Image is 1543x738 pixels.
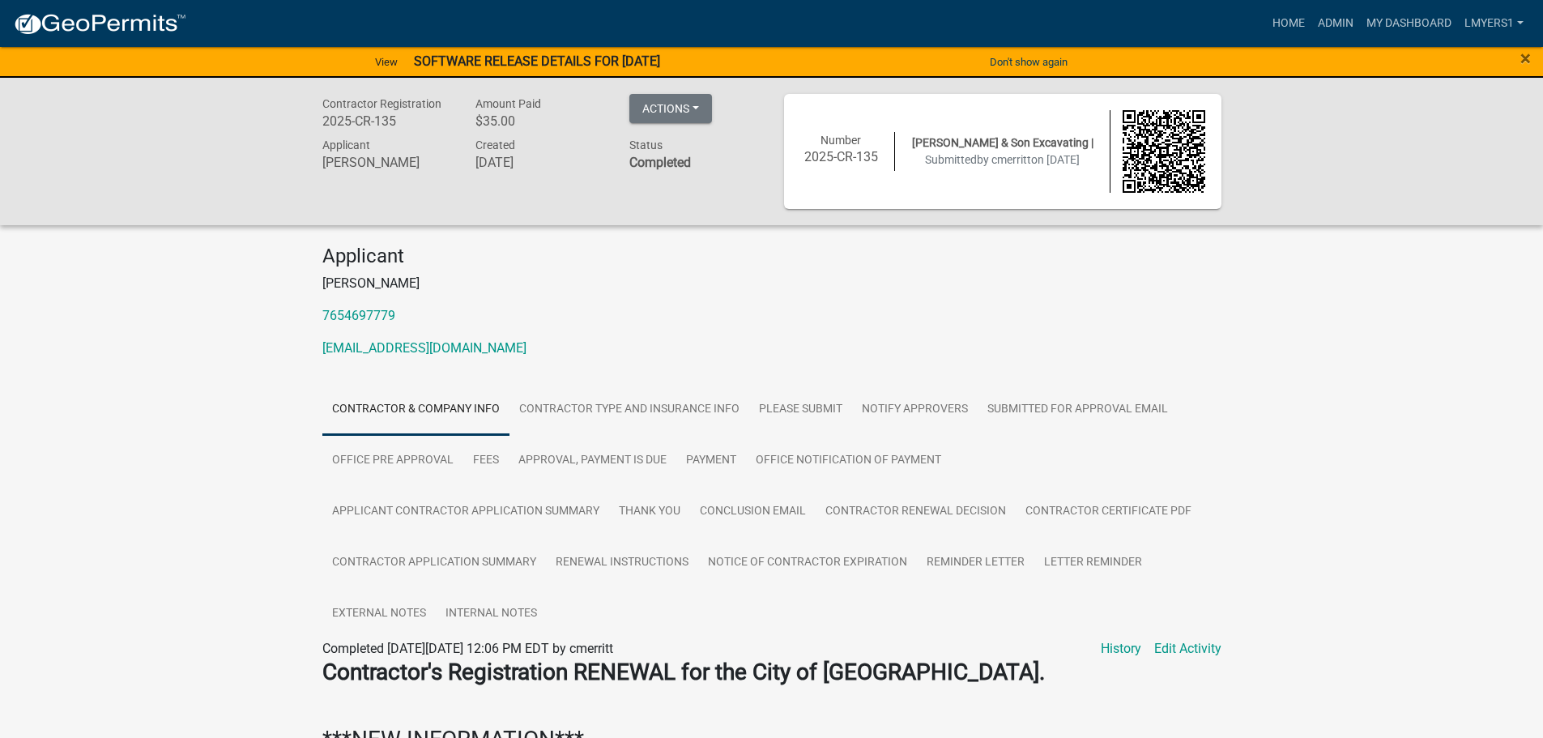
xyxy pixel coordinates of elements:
a: 7654697779 [322,308,395,323]
a: Office Pre Approval [322,435,463,487]
button: Close [1520,49,1531,68]
a: Letter Reminder [1034,537,1152,589]
a: External Notes [322,588,436,640]
a: SUBMITTED FOR APPROVAL EMAIL [978,384,1178,436]
span: Submitted on [DATE] [925,153,1080,166]
a: Contractor Renewal Decision [816,486,1016,538]
a: Applicant Contractor Application Summary [322,486,609,538]
a: Contractor & Company Info [322,384,509,436]
a: Payment [676,435,746,487]
span: Status [629,139,663,151]
h4: Applicant [322,245,1221,268]
strong: Completed [629,155,691,170]
strong: SOFTWARE RELEASE DETAILS FOR [DATE] [414,53,660,69]
a: Thank you [609,486,690,538]
a: Contractor Certificate PDF [1016,486,1201,538]
p: [PERSON_NAME] [322,274,1221,293]
span: Completed [DATE][DATE] 12:06 PM EDT by cmerritt [322,641,613,656]
button: Actions [629,94,712,123]
span: Number [821,134,861,147]
a: [EMAIL_ADDRESS][DOMAIN_NAME] [322,340,526,356]
a: Approval, payment is due [509,435,676,487]
a: Notify Approvers [852,384,978,436]
a: Contractor Type and Insurance Info [509,384,749,436]
span: Applicant [322,139,370,151]
span: Created [475,139,515,151]
a: Conclusion Email [690,486,816,538]
img: QR code [1123,110,1205,193]
span: × [1520,47,1531,70]
span: Contractor Registration [322,97,441,110]
a: Home [1266,8,1311,39]
a: lmyers1 [1458,8,1530,39]
a: Admin [1311,8,1360,39]
a: Renewal instructions [546,537,698,589]
h6: [DATE] [475,155,605,170]
a: History [1101,639,1141,659]
a: Please Submit [749,384,852,436]
h6: 2025-CR-135 [800,149,883,164]
h6: 2025-CR-135 [322,113,452,129]
button: Don't show again [983,49,1074,75]
a: Office Notification of Payment [746,435,951,487]
strong: Contractor's Registration RENEWAL for the City of [GEOGRAPHIC_DATA]. [322,659,1045,685]
a: Contractor Application Summary [322,537,546,589]
a: Edit Activity [1154,639,1221,659]
a: Fees [463,435,509,487]
h6: $35.00 [475,113,605,129]
span: Amount Paid [475,97,541,110]
a: Reminder Letter [917,537,1034,589]
a: View [369,49,404,75]
a: Internal Notes [436,588,547,640]
span: by cmerritt [977,153,1031,166]
span: [PERSON_NAME] & Son Excavating | [912,136,1093,149]
a: Notice of Contractor Expiration [698,537,917,589]
h6: [PERSON_NAME] [322,155,452,170]
a: My Dashboard [1360,8,1458,39]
